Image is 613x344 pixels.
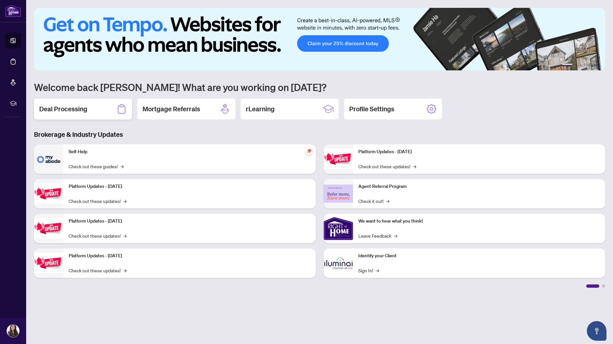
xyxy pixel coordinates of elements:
[324,214,353,243] img: We want to hear what you think!
[34,81,605,93] h1: Welcome back [PERSON_NAME]! What are you working on [DATE]?
[358,267,379,274] a: Sign In!→
[580,64,583,66] button: 3
[39,104,87,114] h2: Deal Processing
[34,130,605,139] h3: Brokerage & Industry Updates
[562,64,572,66] button: 1
[34,253,63,273] img: Platform Updates - July 8, 2025
[575,64,578,66] button: 2
[120,163,124,170] span: →
[69,197,127,205] a: Check out these updates!→
[587,321,606,341] button: Open asap
[358,183,600,190] p: Agent Referral Program
[376,267,379,274] span: →
[7,325,19,337] img: Profile Icon
[246,104,275,114] h2: rLearning
[413,163,416,170] span: →
[69,183,311,190] p: Platform Updates - [DATE]
[596,64,599,66] button: 6
[143,104,200,114] h2: Mortgage Referrals
[358,163,416,170] a: Check out these updates!→
[34,144,63,174] img: Self-Help
[324,185,353,203] img: Agent Referral Program
[324,248,353,278] img: Identify your Client
[34,183,63,204] img: Platform Updates - September 16, 2025
[358,232,397,239] a: Leave Feedback→
[123,232,127,239] span: →
[34,218,63,239] img: Platform Updates - July 21, 2025
[69,163,124,170] a: Check out these guides!→
[69,218,311,225] p: Platform Updates - [DATE]
[34,8,605,70] img: Slide 0
[358,148,600,155] p: Platform Updates - [DATE]
[69,232,127,239] a: Check out these updates!→
[586,64,588,66] button: 4
[69,267,127,274] a: Check out these updates!→
[386,197,389,205] span: →
[324,149,353,169] img: Platform Updates - June 23, 2025
[5,5,21,17] img: logo
[591,64,593,66] button: 5
[358,252,600,260] p: Identify your Client
[349,104,394,114] h2: Profile Settings
[69,148,311,155] p: Self-Help
[123,267,127,274] span: →
[394,232,397,239] span: →
[358,218,600,225] p: We want to hear what you think!
[358,197,389,205] a: Check it out!→
[69,252,311,260] p: Platform Updates - [DATE]
[305,147,313,155] span: pushpin
[123,197,127,205] span: →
